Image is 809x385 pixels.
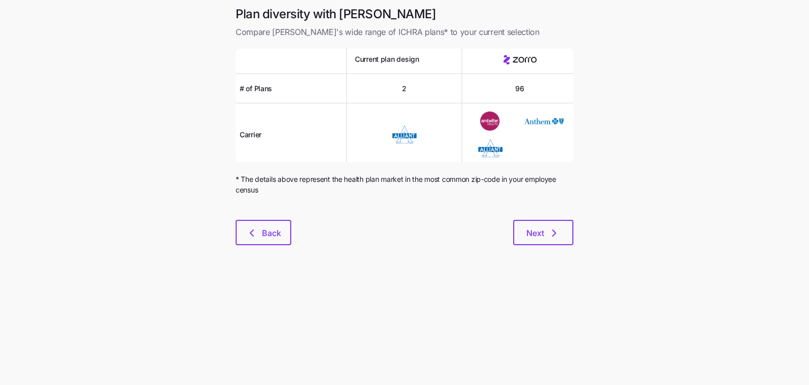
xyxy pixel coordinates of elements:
[402,84,407,94] span: 2
[236,220,291,245] button: Back
[240,130,261,140] span: Carrier
[262,227,281,239] span: Back
[236,6,573,22] h1: Plan diversity with [PERSON_NAME]
[384,125,425,144] img: Carrier
[355,54,419,64] span: Current plan design
[524,111,564,131] img: Carrier
[526,227,544,239] span: Next
[236,174,573,195] span: * The details above represent the health plan market in the most common zip-code in your employee...
[515,84,524,94] span: 96
[240,84,272,94] span: # of Plans
[470,139,511,158] img: Carrier
[236,26,573,38] span: Compare [PERSON_NAME]'s wide range of ICHRA plans* to your current selection
[513,220,573,245] button: Next
[470,111,511,131] img: Carrier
